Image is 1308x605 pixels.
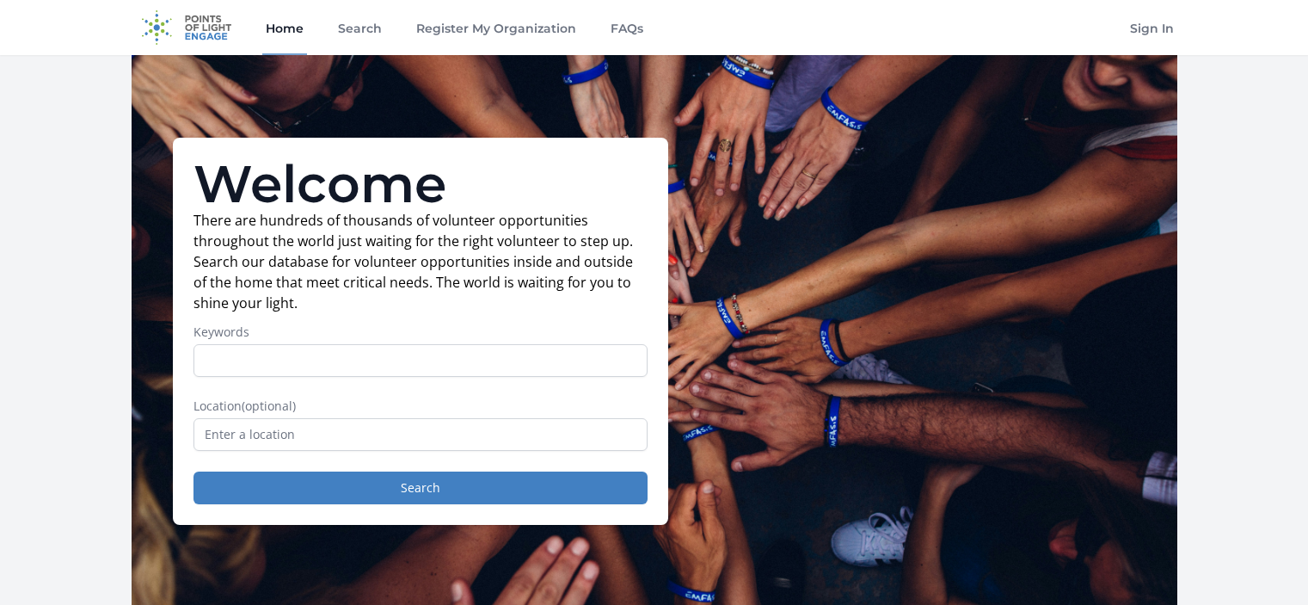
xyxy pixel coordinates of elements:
[193,472,648,504] button: Search
[193,418,648,451] input: Enter a location
[242,398,296,414] span: (optional)
[193,398,648,415] label: Location
[193,324,648,341] label: Keywords
[193,158,648,210] h1: Welcome
[193,210,648,313] p: There are hundreds of thousands of volunteer opportunities throughout the world just waiting for ...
